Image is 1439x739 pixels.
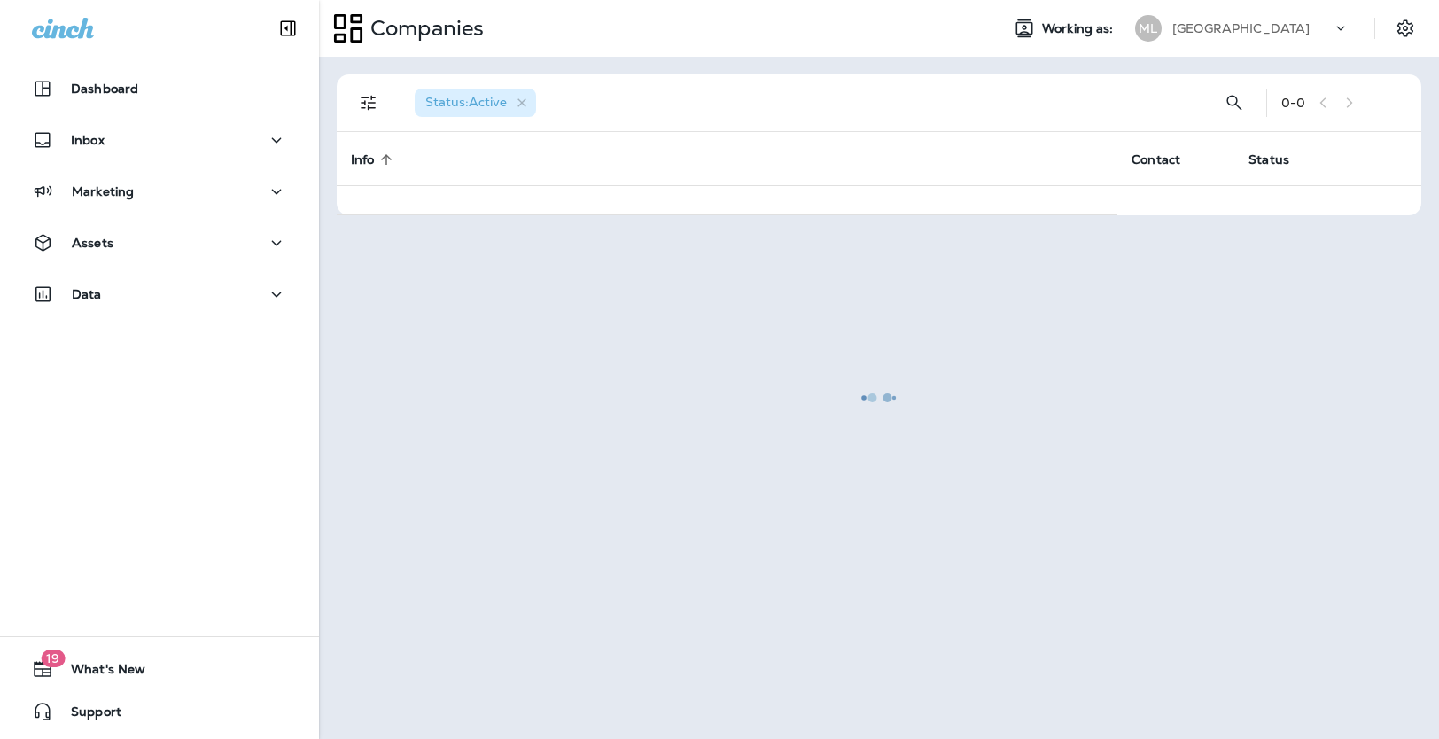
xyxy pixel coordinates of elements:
[363,15,484,42] p: Companies
[18,225,301,261] button: Assets
[53,662,145,683] span: What's New
[71,133,105,147] p: Inbox
[18,694,301,729] button: Support
[1042,21,1117,36] span: Working as:
[41,650,65,667] span: 19
[72,287,102,301] p: Data
[72,236,113,250] p: Assets
[18,71,301,106] button: Dashboard
[1172,21,1310,35] p: [GEOGRAPHIC_DATA]
[18,174,301,209] button: Marketing
[72,184,134,198] p: Marketing
[18,651,301,687] button: 19What's New
[1135,15,1162,42] div: ML
[71,82,138,96] p: Dashboard
[18,122,301,158] button: Inbox
[1389,12,1421,44] button: Settings
[53,704,121,726] span: Support
[263,11,313,46] button: Collapse Sidebar
[18,276,301,312] button: Data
